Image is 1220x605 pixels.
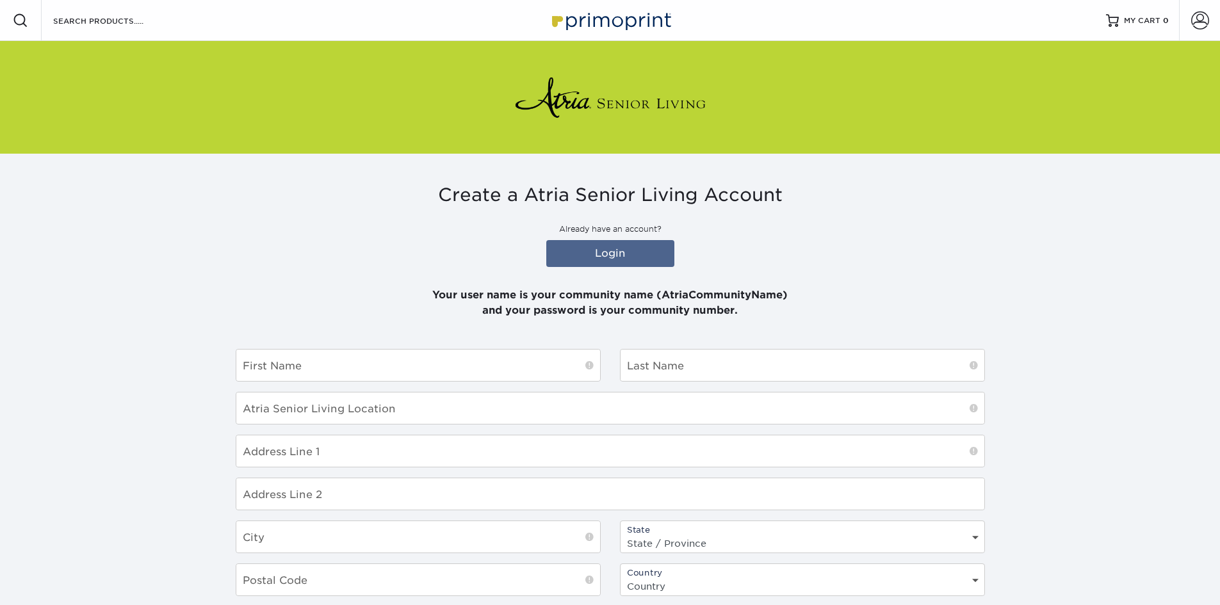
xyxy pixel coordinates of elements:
h3: Create a Atria Senior Living Account [236,184,985,206]
span: 0 [1163,16,1169,25]
img: Primoprint [546,6,674,34]
input: SEARCH PRODUCTS..... [52,13,177,28]
a: Login [546,240,674,267]
p: Already have an account? [236,223,985,235]
p: Your user name is your community name (AtriaCommunityName) and your password is your community nu... [236,272,985,318]
span: MY CART [1124,15,1160,26]
img: Atria Senior Living [514,72,706,123]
